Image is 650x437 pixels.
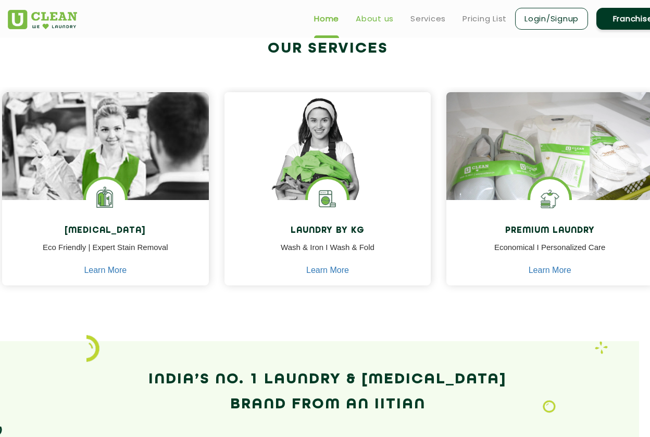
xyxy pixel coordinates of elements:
a: Home [314,13,339,25]
img: UClean Laundry and Dry Cleaning [8,10,77,29]
img: Laundry Services near me [86,179,125,218]
img: Laundry [543,400,556,414]
img: Laundry wash and iron [595,341,608,354]
img: icon_2.png [86,335,99,362]
a: Pricing List [463,13,507,25]
p: Wash & Iron I Wash & Fold [232,242,423,265]
a: About us [356,13,394,25]
a: Learn More [84,266,127,275]
img: Shoes Cleaning [530,179,569,218]
a: Learn More [306,266,349,275]
img: laundry washing machine [308,179,347,218]
p: Economical I Personalized Care [454,242,645,265]
a: Learn More [529,266,571,275]
p: Eco Friendly | Expert Stain Removal [10,242,201,265]
a: Services [410,13,446,25]
img: a girl with laundry basket [224,92,431,230]
a: Login/Signup [515,8,588,30]
h4: [MEDICAL_DATA] [10,226,201,236]
img: Drycleaners near me [2,92,209,258]
h4: Premium Laundry [454,226,645,236]
h4: Laundry by Kg [232,226,423,236]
